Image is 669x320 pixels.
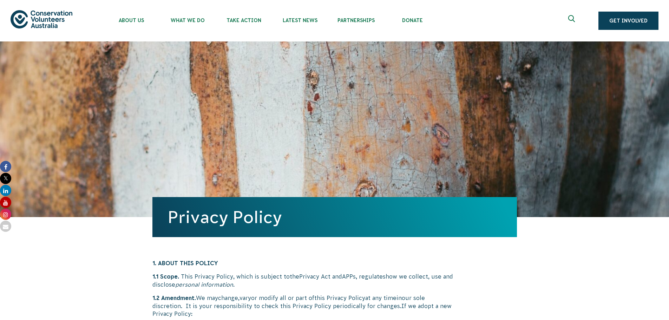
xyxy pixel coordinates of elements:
[175,281,233,288] span: personal information
[564,12,581,29] button: Expand search box Close search box
[384,18,440,23] span: Donate
[290,273,299,280] span: the
[280,295,314,301] span: all or part of
[152,303,452,317] span: If we adopt a new Privacy Policy:
[152,295,425,309] span: our sole discretion
[342,273,356,280] span: APPs
[218,295,240,301] span: change,
[103,18,159,23] span: About Us
[196,295,218,301] span: We may
[152,273,179,280] span: 1.1 Scope.
[272,18,328,23] span: Latest News
[181,273,233,280] span: This Privacy Policy
[365,295,382,301] span: at any
[195,295,196,301] span: .
[598,12,658,30] a: Get Involved
[299,273,330,280] span: Privacy Act
[216,18,272,23] span: Take Action
[568,15,577,26] span: Expand search box
[159,18,216,23] span: What We Do
[186,303,401,309] span: It is your responsibility to check this Privacy Policy periodically for changes.
[383,273,386,280] span: s
[152,273,453,287] span: how we collect, use and disclose
[233,273,290,280] span: , which is subject to
[152,260,218,266] span: 1. ABOUT THIS POLICY
[251,295,278,301] span: or modify
[396,295,402,301] span: in
[332,273,342,280] span: and
[314,295,365,301] span: this Privacy Policy
[240,295,251,301] span: vary
[168,208,501,227] h1: Privacy Policy
[359,273,383,280] span: regulate
[181,303,182,309] span: .
[11,10,72,28] img: logo.svg
[233,281,235,288] span: .
[383,295,396,301] span: time
[328,18,384,23] span: Partnerships
[152,295,195,301] span: 1.2 Amendment
[356,273,357,280] span: ,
